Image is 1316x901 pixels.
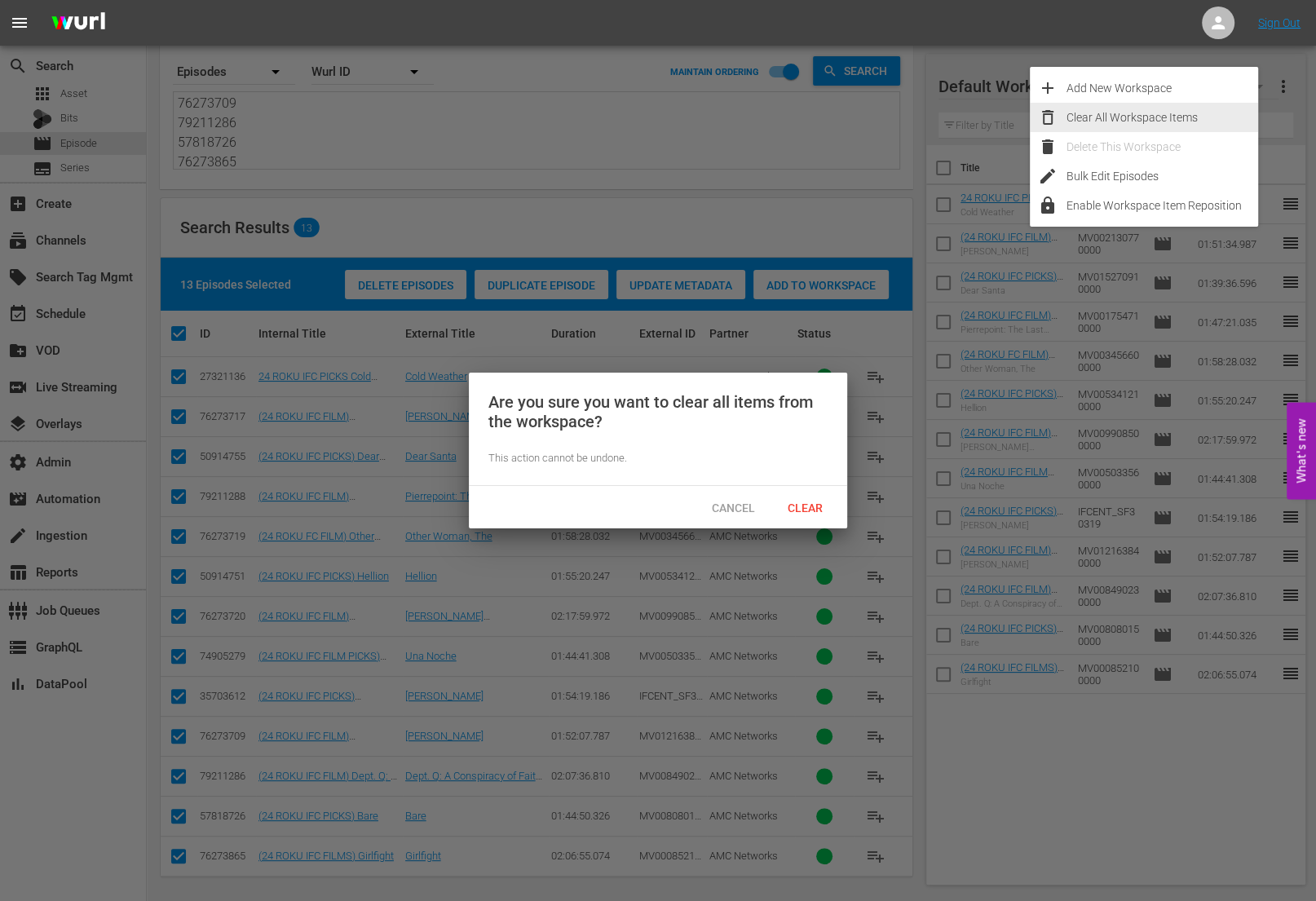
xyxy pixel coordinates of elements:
div: This action cannot be undone. [488,451,828,466]
div: Add New Workspace [1066,73,1258,103]
div: Delete This Workspace [1066,132,1258,161]
span: lock [1038,196,1058,215]
span: add [1038,78,1058,98]
a: Sign Out [1258,16,1301,29]
button: Cancel [697,492,769,522]
div: Clear All Workspace Items [1066,103,1258,132]
div: Enable Workspace Item Reposition [1066,191,1258,220]
div: Bulk Edit Episodes [1066,161,1258,191]
span: edit [1038,166,1058,186]
div: Are you sure you want to clear all items from the workspace? [488,392,828,431]
button: Open Feedback Widget [1287,402,1316,499]
span: Cancel [699,501,768,515]
img: ans4CAIJ8jUAAAAAAAAAAAAAAAAAAAAAAAAgQb4GAAAAAAAAAAAAAAAAAAAAAAAAJMjXAAAAAAAAAAAAAAAAAAAAAAAAgAT5G... [39,4,117,42]
span: delete [1038,137,1058,157]
button: Clear [769,492,841,522]
span: Clear [775,501,836,515]
span: menu [10,13,29,33]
